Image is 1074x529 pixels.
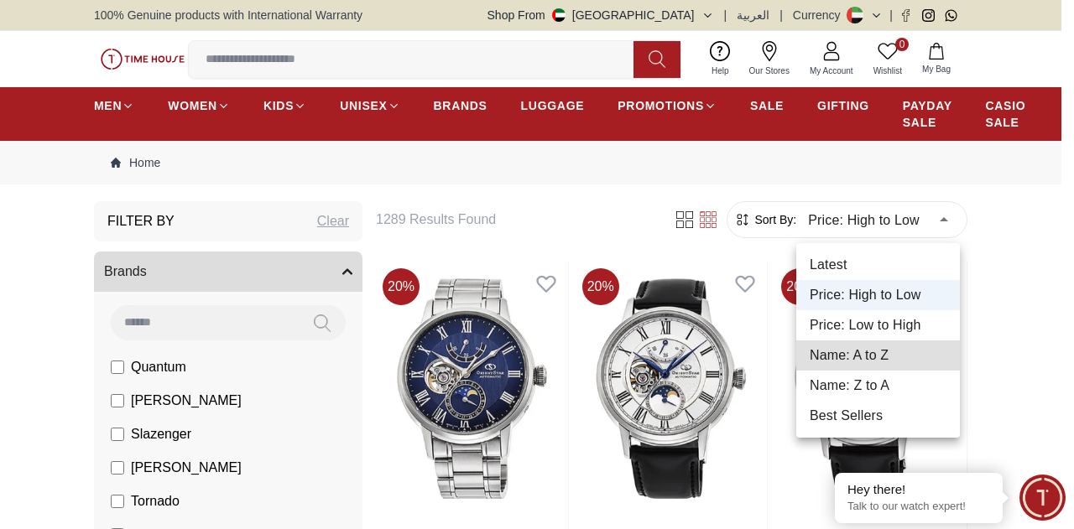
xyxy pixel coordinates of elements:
[847,500,990,514] p: Talk to our watch expert!
[847,481,990,498] div: Hey there!
[796,280,960,310] li: Price: High to Low
[796,371,960,401] li: Name: Z to A
[796,340,960,371] li: Name: A to Z
[796,310,960,340] li: Price: Low to High
[796,250,960,280] li: Latest
[1019,475,1066,521] div: Chat Widget
[796,401,960,431] li: Best Sellers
